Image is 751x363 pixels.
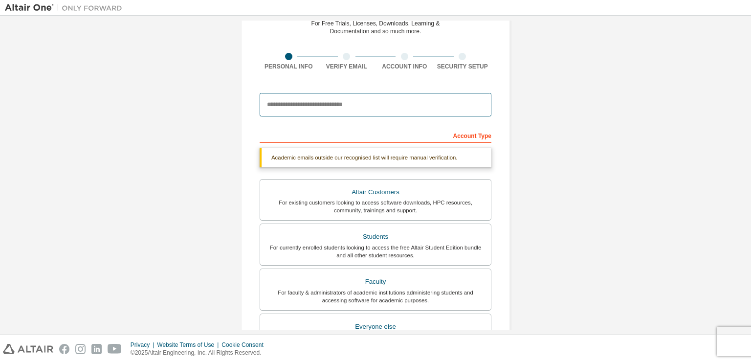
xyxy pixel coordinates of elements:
img: instagram.svg [75,344,86,354]
div: Faculty [266,275,485,289]
div: Personal Info [260,63,318,70]
div: Verify Email [318,63,376,70]
img: Altair One [5,3,127,13]
p: © 2025 Altair Engineering, Inc. All Rights Reserved. [131,349,269,357]
div: Account Type [260,127,491,143]
img: youtube.svg [108,344,122,354]
div: For Free Trials, Licenses, Downloads, Learning & Documentation and so much more. [311,20,440,35]
img: altair_logo.svg [3,344,53,354]
div: Website Terms of Use [157,341,221,349]
div: For currently enrolled students looking to access the free Altair Student Edition bundle and all ... [266,244,485,259]
img: facebook.svg [59,344,69,354]
img: linkedin.svg [91,344,102,354]
div: Everyone else [266,320,485,334]
div: Students [266,230,485,244]
div: Altair Customers [266,185,485,199]
div: For existing customers looking to access software downloads, HPC resources, community, trainings ... [266,199,485,214]
div: Privacy [131,341,157,349]
div: For faculty & administrators of academic institutions administering students and accessing softwa... [266,289,485,304]
div: Academic emails outside our recognised list will require manual verification. [260,148,491,167]
div: Account Info [375,63,434,70]
div: Cookie Consent [221,341,269,349]
div: Security Setup [434,63,492,70]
